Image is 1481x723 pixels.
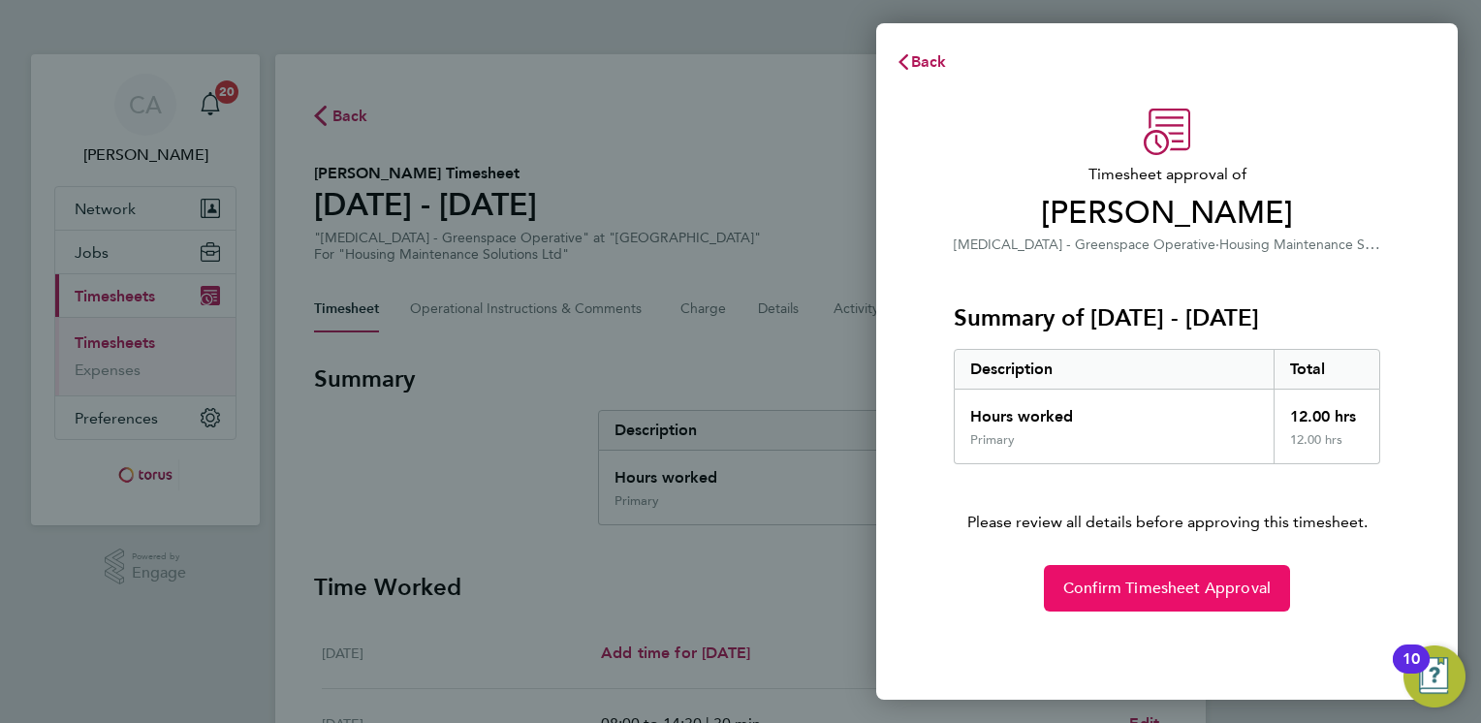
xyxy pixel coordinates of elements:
h3: Summary of [DATE] - [DATE] [954,302,1380,333]
div: Hours worked [955,390,1274,432]
span: Housing Maintenance Solutions Ltd [1219,235,1436,253]
span: · [1215,236,1219,253]
div: 12.00 hrs [1274,432,1380,463]
button: Back [876,43,966,81]
div: Total [1274,350,1380,389]
div: 12.00 hrs [1274,390,1380,432]
div: Summary of 04 - 10 Aug 2025 [954,349,1380,464]
p: Please review all details before approving this timesheet. [930,464,1403,534]
button: Open Resource Center, 10 new notifications [1403,645,1465,707]
span: [PERSON_NAME] [954,194,1380,233]
button: Confirm Timesheet Approval [1044,565,1290,612]
div: Description [955,350,1274,389]
span: Timesheet approval of [954,163,1380,186]
div: 10 [1402,659,1420,684]
div: Primary [970,432,1015,448]
span: Back [911,52,947,71]
span: Confirm Timesheet Approval [1063,579,1271,598]
span: [MEDICAL_DATA] - Greenspace Operative [954,236,1215,253]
